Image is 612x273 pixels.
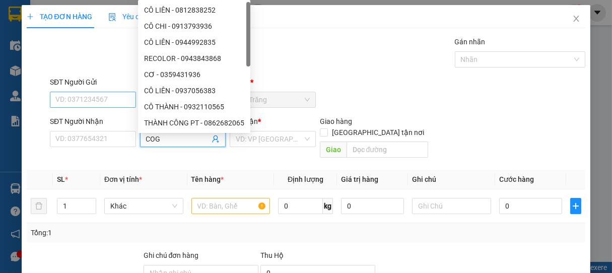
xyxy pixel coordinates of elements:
label: Gán nhãn [455,38,486,46]
div: CƠ - 0359431936 [144,69,244,80]
span: user-add [212,135,220,143]
div: RECOLOR - 0943843868 [138,50,250,66]
span: Giao [320,142,347,158]
div: THÀNH CÔNG PT - 0862682065 [144,117,244,128]
div: CÔ LIÊN - 0944992835 [138,34,250,50]
li: Vĩnh Thành (Sóc Trăng) [5,5,146,43]
span: Thu Hộ [260,251,284,259]
div: CÔ LIÊN - 0937056383 [144,85,244,96]
span: Yêu cầu xuất hóa đơn điện tử [108,13,215,21]
img: icon [108,13,116,21]
span: plus [27,13,34,20]
div: VP gửi [230,77,316,88]
div: CÔ LIÊN - 0812838252 [144,5,244,16]
span: SL [57,175,65,183]
div: CÔ CHI - 0913793936 [138,18,250,34]
button: plus [570,198,582,214]
button: Close [562,5,590,33]
li: VP Sóc Trăng [5,54,70,65]
label: Ghi chú đơn hàng [144,251,199,259]
div: SĐT Người Nhận [50,116,136,127]
span: Tên hàng [191,175,224,183]
th: Ghi chú [408,170,495,189]
span: close [572,15,580,23]
input: Ghi Chú [412,198,491,214]
div: CÔ LIÊN - 0937056383 [138,83,250,99]
span: Đơn vị tính [104,175,142,183]
img: logo.jpg [5,5,40,40]
span: environment [5,67,12,75]
span: Định lượng [288,175,323,183]
input: 0 [341,198,404,214]
div: CÔ CHI - 0913793936 [144,21,244,32]
span: Sóc Trăng [236,92,310,107]
div: SĐT Người Gửi [50,77,136,88]
span: [GEOGRAPHIC_DATA] tận nơi [328,127,428,138]
div: CÔ LIÊN - 0812838252 [138,2,250,18]
div: THÀNH CÔNG PT - 0862682065 [138,115,250,131]
input: VD: Bàn, Ghế [191,198,270,214]
div: CÔ THÀNH - 0932110565 [138,99,250,115]
span: TẠO ĐƠN HÀNG [27,13,92,21]
div: RECOLOR - 0943843868 [144,53,244,64]
span: Cước hàng [499,175,534,183]
input: Dọc đường [347,142,428,158]
span: Giá trị hàng [341,175,378,183]
span: Giao hàng [320,117,352,125]
div: CÔ THÀNH - 0932110565 [144,101,244,112]
span: kg [323,198,333,214]
div: Tổng: 1 [31,227,237,238]
li: VP Quận 8 [70,54,134,65]
button: delete [31,198,47,214]
span: environment [70,67,77,75]
span: Khác [110,198,177,214]
span: plus [571,202,581,210]
div: CƠ - 0359431936 [138,66,250,83]
div: CÔ LIÊN - 0944992835 [144,37,244,48]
